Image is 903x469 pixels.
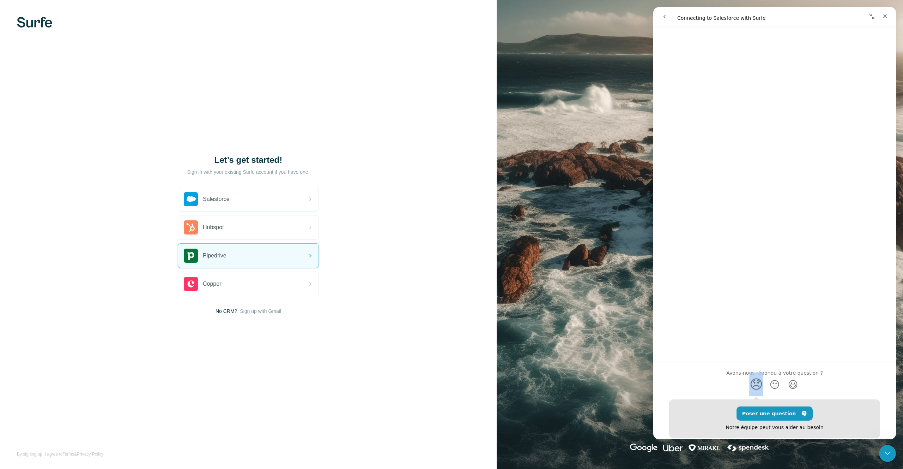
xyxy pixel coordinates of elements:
img: copper's logo [184,277,198,291]
img: spendesk's logo [726,444,770,452]
span: Hubspot [203,223,224,232]
iframe: Intercom live chat [653,7,896,439]
span: Pipedrive [203,251,226,260]
span: By signing up, I agree to & [17,451,103,457]
a: Terms [62,452,74,457]
span: No CRM? [216,308,237,315]
img: pipedrive's logo [184,249,198,263]
h1: Let’s get started! [178,154,319,166]
img: hubspot's logo [184,220,198,234]
span: Copper [203,280,221,288]
button: Sign up with Gmail [240,308,281,315]
iframe: Intercom live chat [879,445,896,462]
span: Salesforce [203,195,230,203]
img: mirakl's logo [688,444,721,452]
img: Surfe's logo [17,17,52,28]
img: google's logo [630,444,657,452]
a: Privacy Policy [77,452,103,457]
p: Sign in with your existing Surfe account if you have one. [187,168,309,176]
img: salesforce's logo [184,192,198,206]
img: uber's logo [663,444,683,452]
